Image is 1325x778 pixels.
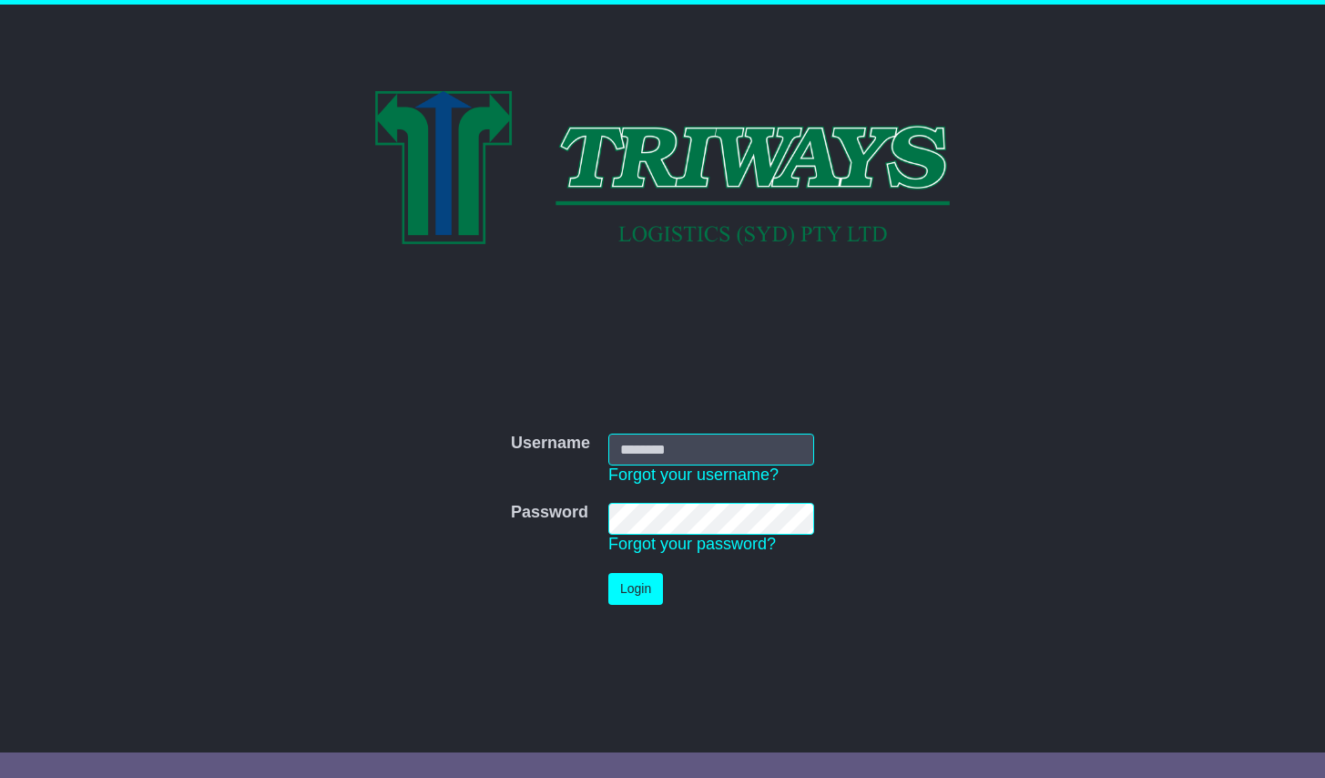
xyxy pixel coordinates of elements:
label: Password [511,503,588,523]
a: Forgot your username? [608,466,779,484]
img: Triways Logistics SYD PTY LTD [375,91,949,246]
a: Forgot your password? [608,535,776,553]
button: Login [608,573,663,605]
label: Username [511,434,590,454]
